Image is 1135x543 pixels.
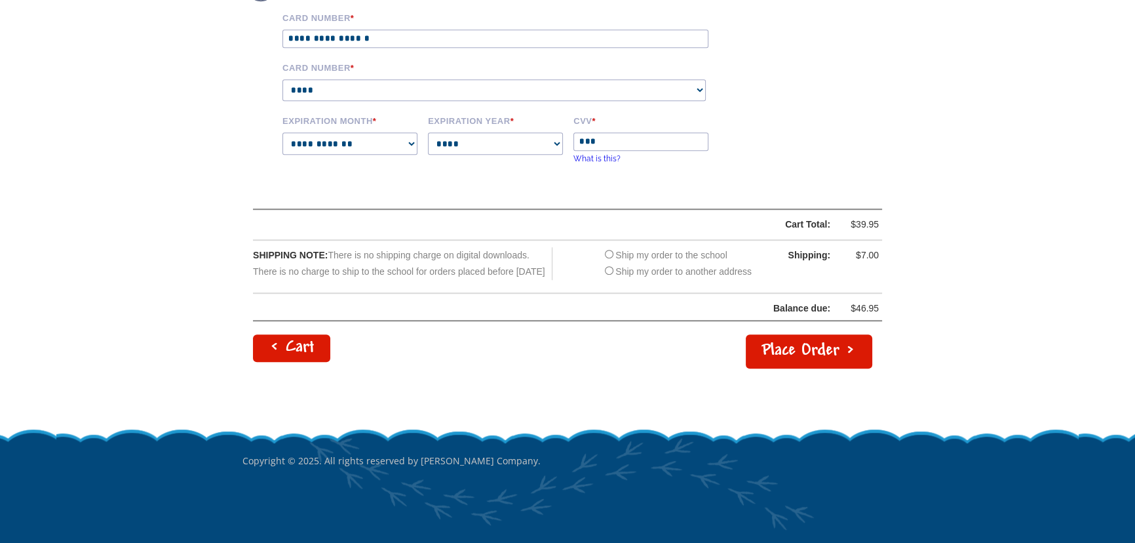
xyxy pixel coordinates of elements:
[253,247,552,280] div: There is no shipping charge on digital downloads. There is no charge to ship to the school for or...
[839,216,879,233] div: $39.95
[286,216,830,233] div: Cart Total:
[602,247,752,280] div: Ship my order to the school Ship my order to another address
[242,428,893,494] p: Copyright © 2025. All rights reserved by [PERSON_NAME] Company.
[428,114,564,126] label: Expiration Year
[765,247,830,264] div: Shipping:
[282,61,728,73] label: Card Number
[282,114,419,126] label: Expiration Month
[282,11,728,23] label: Card Number
[746,334,872,369] button: Place Order >
[573,154,621,163] a: What is this?
[839,300,879,317] div: $46.95
[253,250,328,260] span: SHIPPING NOTE:
[839,247,879,264] div: $7.00
[253,334,330,362] a: < Cart
[573,114,710,126] label: CVV
[254,300,830,317] div: Balance due:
